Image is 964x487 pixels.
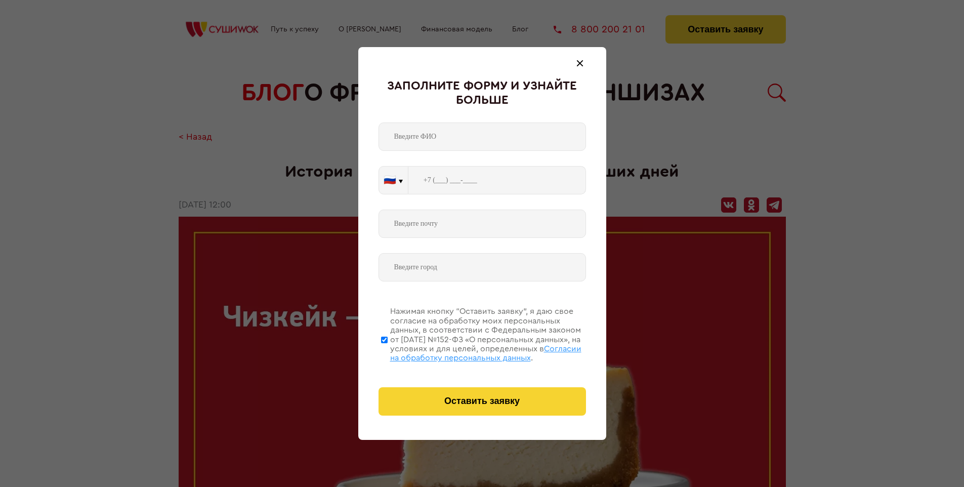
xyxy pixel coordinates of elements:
div: Нажимая кнопку “Оставить заявку”, я даю свое согласие на обработку моих персональных данных, в со... [390,307,586,362]
button: 🇷🇺 [379,167,408,194]
input: Введите город [379,253,586,281]
button: Оставить заявку [379,387,586,416]
input: +7 (___) ___-____ [408,166,586,194]
input: Введите почту [379,210,586,238]
input: Введите ФИО [379,123,586,151]
span: Согласии на обработку персональных данных [390,345,581,362]
div: Заполните форму и узнайте больше [379,79,586,107]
